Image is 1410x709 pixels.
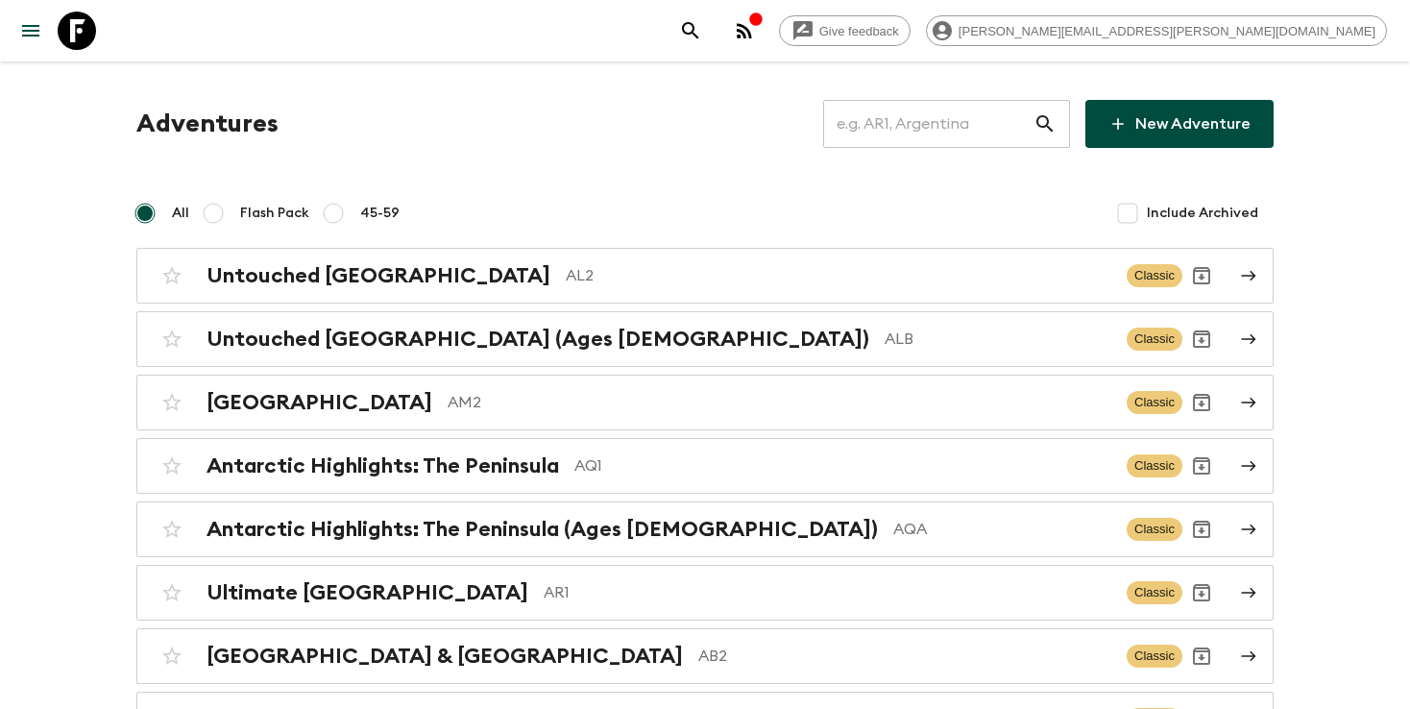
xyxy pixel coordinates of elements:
input: e.g. AR1, Argentina [823,97,1033,151]
p: AM2 [448,391,1111,414]
span: Classic [1127,518,1182,541]
span: Flash Pack [240,204,309,223]
span: Classic [1127,581,1182,604]
a: [GEOGRAPHIC_DATA]AM2ClassicArchive [136,375,1274,430]
span: [PERSON_NAME][EMAIL_ADDRESS][PERSON_NAME][DOMAIN_NAME] [948,24,1386,38]
div: [PERSON_NAME][EMAIL_ADDRESS][PERSON_NAME][DOMAIN_NAME] [926,15,1387,46]
a: Ultimate [GEOGRAPHIC_DATA]AR1ClassicArchive [136,565,1274,621]
a: Untouched [GEOGRAPHIC_DATA] (Ages [DEMOGRAPHIC_DATA])ALBClassicArchive [136,311,1274,367]
h2: Untouched [GEOGRAPHIC_DATA] (Ages [DEMOGRAPHIC_DATA]) [207,327,869,352]
p: AQA [893,518,1111,541]
span: Classic [1127,454,1182,477]
h2: Untouched [GEOGRAPHIC_DATA] [207,263,550,288]
a: [GEOGRAPHIC_DATA] & [GEOGRAPHIC_DATA]AB2ClassicArchive [136,628,1274,684]
span: Classic [1127,328,1182,351]
h2: [GEOGRAPHIC_DATA] [207,390,432,415]
button: search adventures [671,12,710,50]
a: Antarctic Highlights: The PeninsulaAQ1ClassicArchive [136,438,1274,494]
a: Give feedback [779,15,911,46]
button: Archive [1182,574,1221,612]
button: Archive [1182,510,1221,549]
span: Include Archived [1147,204,1258,223]
p: AB2 [698,645,1111,668]
button: Archive [1182,257,1221,295]
button: Archive [1182,447,1221,485]
a: New Adventure [1085,100,1274,148]
a: Untouched [GEOGRAPHIC_DATA]AL2ClassicArchive [136,248,1274,304]
a: Antarctic Highlights: The Peninsula (Ages [DEMOGRAPHIC_DATA])AQAClassicArchive [136,501,1274,557]
span: Classic [1127,264,1182,287]
h2: Antarctic Highlights: The Peninsula (Ages [DEMOGRAPHIC_DATA]) [207,517,878,542]
h2: Ultimate [GEOGRAPHIC_DATA] [207,580,528,605]
h1: Adventures [136,105,279,143]
p: AL2 [566,264,1111,287]
span: Classic [1127,645,1182,668]
h2: Antarctic Highlights: The Peninsula [207,453,559,478]
span: All [172,204,189,223]
p: AR1 [544,581,1111,604]
span: Give feedback [809,24,910,38]
span: 45-59 [360,204,400,223]
button: Archive [1182,637,1221,675]
button: Archive [1182,320,1221,358]
span: Classic [1127,391,1182,414]
button: Archive [1182,383,1221,422]
h2: [GEOGRAPHIC_DATA] & [GEOGRAPHIC_DATA] [207,644,683,669]
p: ALB [885,328,1111,351]
p: AQ1 [574,454,1111,477]
button: menu [12,12,50,50]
